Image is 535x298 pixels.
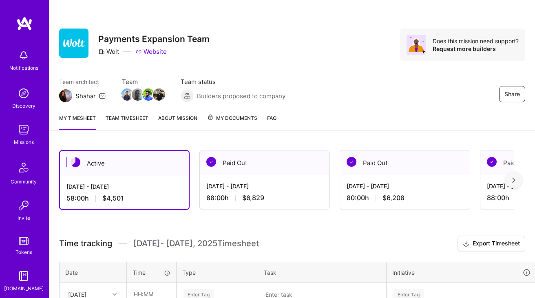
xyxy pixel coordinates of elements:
a: About Mission [158,114,197,130]
img: guide book [15,268,32,284]
span: Team status [181,77,285,86]
span: Builders proposed to company [197,92,285,100]
img: Paid Out [347,157,356,167]
button: Export Timesheet [458,236,525,252]
a: Team Member Avatar [143,88,154,102]
i: icon Mail [99,93,106,99]
span: $4,501 [102,194,124,203]
div: Shahar [75,92,96,100]
img: Paid Out [206,157,216,167]
img: discovery [15,85,32,102]
a: Team Member Avatar [122,88,133,102]
img: Community [14,158,33,177]
i: icon Download [463,240,469,248]
div: Wolt [98,47,119,56]
div: [DOMAIN_NAME] [4,284,44,293]
img: Invite [15,197,32,214]
div: [DATE] - [DATE] [347,182,463,190]
img: right [512,177,515,183]
th: Task [258,262,387,283]
div: Invite [18,214,30,222]
i: icon CompanyGray [98,49,105,55]
div: Time [133,268,170,277]
div: Request more builders [433,45,519,53]
img: Avatar [407,35,426,55]
img: Builders proposed to company [181,89,194,102]
a: Team Member Avatar [133,88,143,102]
img: Company Logo [59,29,88,58]
div: Paid Out [340,150,470,175]
span: Team architect [59,77,106,86]
img: tokens [19,237,29,245]
span: $6,208 [382,194,405,202]
span: $6,829 [242,194,264,202]
div: Notifications [9,64,38,72]
img: Team Member Avatar [153,88,165,101]
a: Team timesheet [106,114,148,130]
i: icon Chevron [113,292,117,296]
h3: Payments Expansion Team [98,34,210,44]
div: [DATE] - [DATE] [206,182,323,190]
a: My timesheet [59,114,96,130]
div: Does this mission need support? [433,37,519,45]
a: My Documents [207,114,257,130]
img: Team Member Avatar [132,88,144,101]
span: Share [504,90,520,98]
div: Active [60,151,189,176]
div: Paid Out [200,150,329,175]
div: 80:00 h [347,194,463,202]
button: Share [499,86,525,102]
th: Type [177,262,258,283]
div: Tokens [15,248,32,256]
img: Active [71,157,80,167]
div: 88:00 h [206,194,323,202]
div: 58:00 h [66,194,182,203]
div: Missions [14,138,34,146]
span: Team [122,77,164,86]
div: Initiative [392,268,531,277]
a: Website [135,47,167,56]
img: logo [16,16,33,31]
img: Team Member Avatar [142,88,155,101]
span: Time tracking [59,238,112,249]
img: Team Architect [59,89,72,102]
div: Community [11,177,37,186]
a: FAQ [267,114,276,130]
img: Paid Out [487,157,497,167]
img: bell [15,47,32,64]
div: [DATE] - [DATE] [66,182,182,191]
span: My Documents [207,114,257,123]
div: Discovery [12,102,35,110]
span: [DATE] - [DATE] , 2025 Timesheet [133,238,259,249]
th: Date [60,262,127,283]
a: Team Member Avatar [154,88,164,102]
img: teamwork [15,121,32,138]
img: Team Member Avatar [121,88,133,101]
